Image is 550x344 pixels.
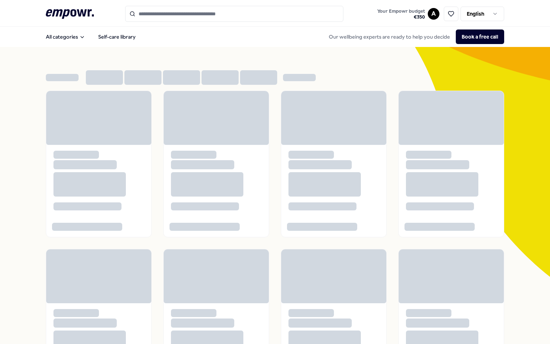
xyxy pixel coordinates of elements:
[125,6,343,22] input: Search for products, categories or subcategories
[92,29,142,44] a: Self-care library
[377,14,425,20] span: € 350
[428,8,439,20] button: A
[377,8,425,14] span: Your Empowr budget
[456,29,504,44] button: Book a free call
[40,29,142,44] nav: Main
[376,7,426,21] button: Your Empowr budget€350
[323,29,504,44] div: Our wellbeing experts are ready to help you decide
[374,6,428,21] a: Your Empowr budget€350
[40,29,91,44] button: All categories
